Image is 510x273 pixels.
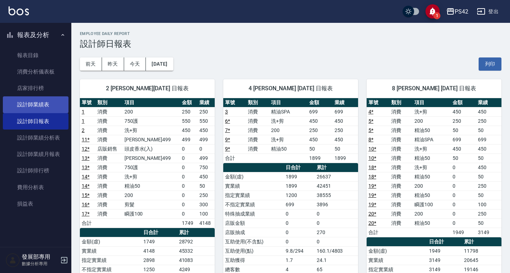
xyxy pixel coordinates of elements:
td: 消費 [389,126,412,135]
td: 200 [123,107,180,116]
td: 0 [180,153,197,163]
span: 4 [PERSON_NAME] [DATE] 日報表 [232,85,350,92]
td: 41083 [177,256,215,265]
th: 項目 [123,98,180,107]
td: 200 [413,209,451,218]
td: 499 [198,135,215,144]
td: 合計 [80,218,96,228]
td: 750護 [123,116,180,126]
th: 項目 [413,98,451,107]
td: 0 [315,218,358,228]
table: a dense table [367,98,501,237]
td: 100 [476,200,501,209]
td: 750護 [123,163,180,172]
td: 9.8/294 [284,246,315,256]
td: 精油50 [413,191,451,200]
td: 消費 [96,153,123,163]
td: 0 [198,144,215,153]
td: 金額(虛) [367,246,427,256]
td: 550 [180,116,197,126]
button: 報表及分析 [3,26,68,44]
h5: 發展部專用 [22,253,58,261]
span: 8 [PERSON_NAME] [DATE] 日報表 [375,85,493,92]
td: 270 [315,228,358,237]
td: 實業績 [367,256,427,265]
td: 42451 [315,181,358,191]
td: 699 [284,200,315,209]
td: 0 [451,209,476,218]
td: 消費 [389,200,412,209]
td: 1749 [142,237,177,246]
td: 100 [198,209,215,218]
td: [PERSON_NAME]499 [123,153,180,163]
td: 1749 [180,218,197,228]
a: 設計師業績表 [3,96,68,113]
td: 洗+剪 [123,172,180,181]
td: 450 [307,135,333,144]
td: 洗+剪 [413,163,451,172]
td: 0 [451,191,476,200]
td: 指定實業績 [223,191,284,200]
td: 消費 [96,126,123,135]
td: 1200 [284,191,315,200]
td: 0 [180,172,197,181]
td: 450 [333,135,358,144]
td: 0 [451,163,476,172]
th: 項目 [269,98,307,107]
td: 1899 [284,181,315,191]
td: 499 [198,153,215,163]
td: 精油50 [413,153,451,163]
td: 洗+剪 [413,107,451,116]
button: 昨天 [102,57,124,71]
div: PS42 [455,7,468,16]
td: 200 [123,191,180,200]
td: 0 [284,209,315,218]
td: 550 [198,116,215,126]
td: 450 [476,144,501,153]
td: 1899 [307,153,333,163]
td: 消費 [96,191,123,200]
th: 單號 [367,98,389,107]
td: 250 [476,181,501,191]
td: [PERSON_NAME]499 [123,135,180,144]
td: 合計 [223,153,246,163]
td: 消費 [389,209,412,218]
td: 38555 [315,191,358,200]
a: 報表目錄 [3,47,68,64]
td: 洗+剪 [123,126,180,135]
a: 消費分析儀表板 [3,64,68,80]
td: 消費 [246,144,269,153]
td: 剪髮 [123,200,180,209]
th: 類別 [96,98,123,107]
a: 1 [82,109,85,115]
td: 4148 [198,218,215,228]
td: 金額(虛) [80,237,142,246]
td: 0 [284,228,315,237]
td: 精油50 [269,144,307,153]
td: 250 [307,126,333,135]
th: 累計 [177,228,215,237]
td: 頭皮香水(入) [123,144,180,153]
td: 消費 [96,135,123,144]
td: 1899 [333,153,358,163]
span: 2 [PERSON_NAME][DATE] 日報表 [88,85,206,92]
td: 1.7 [284,256,315,265]
td: 0 [315,237,358,246]
td: 實業績 [223,181,284,191]
td: 250 [198,191,215,200]
td: 0 [451,172,476,181]
td: 消費 [96,163,123,172]
a: 設計師業績月報表 [3,146,68,162]
td: 1899 [284,172,315,181]
td: 11798 [462,246,501,256]
td: 特殊抽成業績 [223,209,284,218]
th: 累計 [315,163,358,172]
td: 3896 [315,200,358,209]
a: 3 [225,109,228,115]
button: 登出 [474,5,501,18]
td: 450 [476,163,501,172]
td: 0 [315,209,358,218]
table: a dense table [223,98,358,163]
td: 50 [333,144,358,153]
td: 50 [476,172,501,181]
